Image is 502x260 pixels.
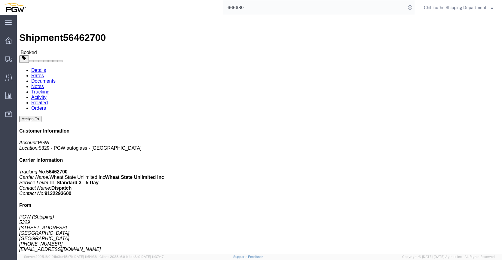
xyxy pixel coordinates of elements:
img: logo [4,3,26,12]
button: Chillicothe Shipping Department [424,4,494,11]
a: Feedback [248,255,263,258]
span: [DATE] 11:54:36 [73,255,97,258]
span: Server: 2025.16.0-21b0bc45e7b [24,255,97,258]
span: Copyright © [DATE]-[DATE] Agistix Inc., All Rights Reserved [402,254,495,259]
input: Search for shipment number, reference number [223,0,406,15]
iframe: FS Legacy Container [17,15,502,254]
span: Client: 2025.16.0-b4dc8a9 [99,255,164,258]
span: Chillicothe Shipping Department [424,4,486,11]
span: [DATE] 11:37:47 [140,255,164,258]
a: Support [233,255,248,258]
